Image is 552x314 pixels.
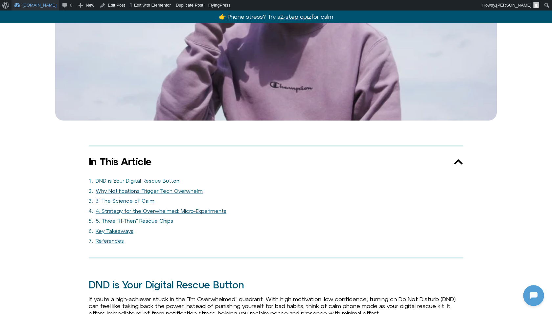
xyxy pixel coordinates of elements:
h2: DND is Your Digital Rescue Button [89,280,463,290]
iframe: Botpress [523,285,544,306]
div: Close table of contents [453,157,463,167]
div: In This Article [89,156,453,167]
a: 4. Strategy for the Overwhelmed: Micro-Experiments [96,208,226,214]
a: Why Notifications Trigger Tech Overwhelm [96,188,203,194]
a: 👉 Phone stress? Try a2-step quizfor calm [219,13,333,20]
span: [PERSON_NAME] [496,3,531,8]
a: Key Takeaways [96,228,133,234]
u: 2-step quiz [280,13,311,20]
a: 3. The Science of Calm [96,198,154,204]
a: References [96,238,124,244]
a: DND is Your Digital Rescue Button [96,178,179,184]
span: Edit with Elementor [134,3,171,8]
a: 5. Three “If-Then” Rescue Chips [96,218,173,224]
